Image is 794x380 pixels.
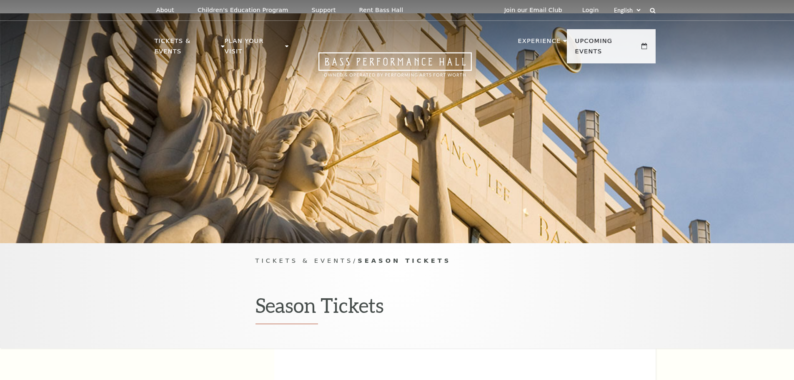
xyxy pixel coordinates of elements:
[155,36,219,61] p: Tickets & Events
[612,6,642,14] select: Select:
[518,36,561,51] p: Experience
[198,7,288,14] p: Children's Education Program
[255,293,539,324] h1: Season Tickets
[358,257,451,264] span: Season Tickets
[225,36,283,61] p: Plan Your Visit
[255,256,539,266] p: /
[312,7,336,14] p: Support
[575,36,640,61] p: Upcoming Events
[156,7,174,14] p: About
[255,257,353,264] span: Tickets & Events
[359,7,403,14] p: Rent Bass Hall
